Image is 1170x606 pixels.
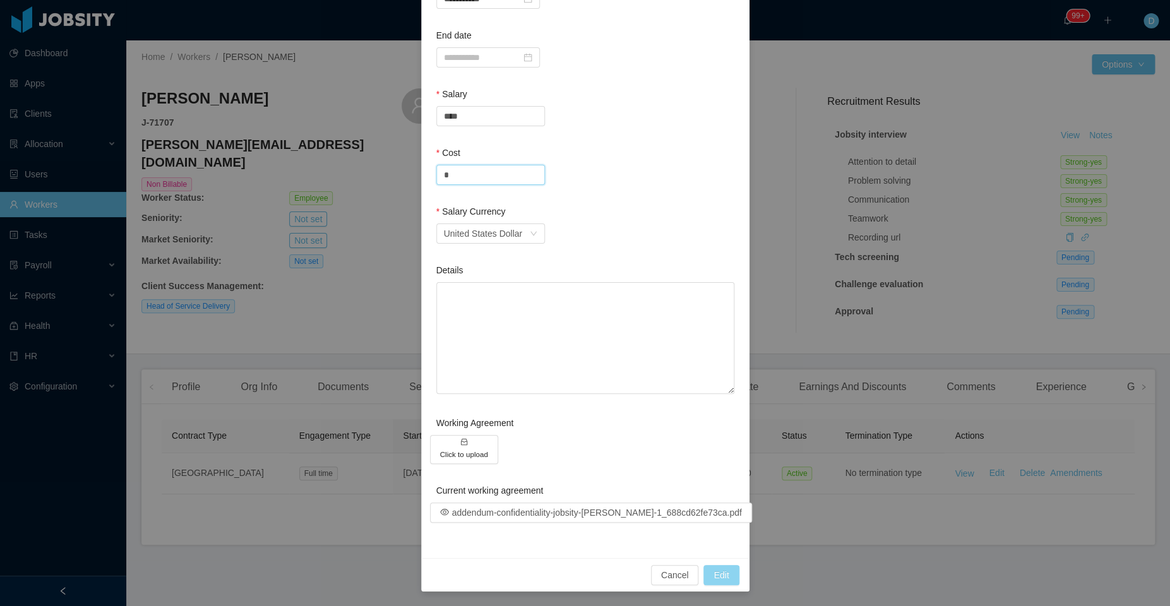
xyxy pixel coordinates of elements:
label: Salary [436,89,467,99]
a: addendum-confidentiality-jobsity-[PERSON_NAME]-1_688cd62fe73ca.pdf [452,506,742,520]
button: icon: inboxClick to upload [430,435,498,464]
input: Cost [437,165,544,184]
textarea: Details [436,282,734,394]
i: icon: calendar [523,53,532,62]
label: Cost [436,148,460,158]
span: icon: inboxClick to upload [430,449,501,459]
label: Details [436,265,463,275]
button: Cancel [651,565,699,585]
label: End date [436,30,472,40]
label: Working Agreement [436,418,514,428]
label: Salary Currency [436,206,506,217]
input: Salary [437,107,544,126]
h5: Click to upload [440,449,488,460]
i: icon: down [530,230,537,239]
button: icon: eye-oaddendum-confidentiality-jobsity-[PERSON_NAME]-1_688cd62fe73ca.pdf [430,502,752,523]
div: United States Dollar [444,224,523,243]
label: Current working agreement [436,485,544,496]
button: Edit [703,565,739,585]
